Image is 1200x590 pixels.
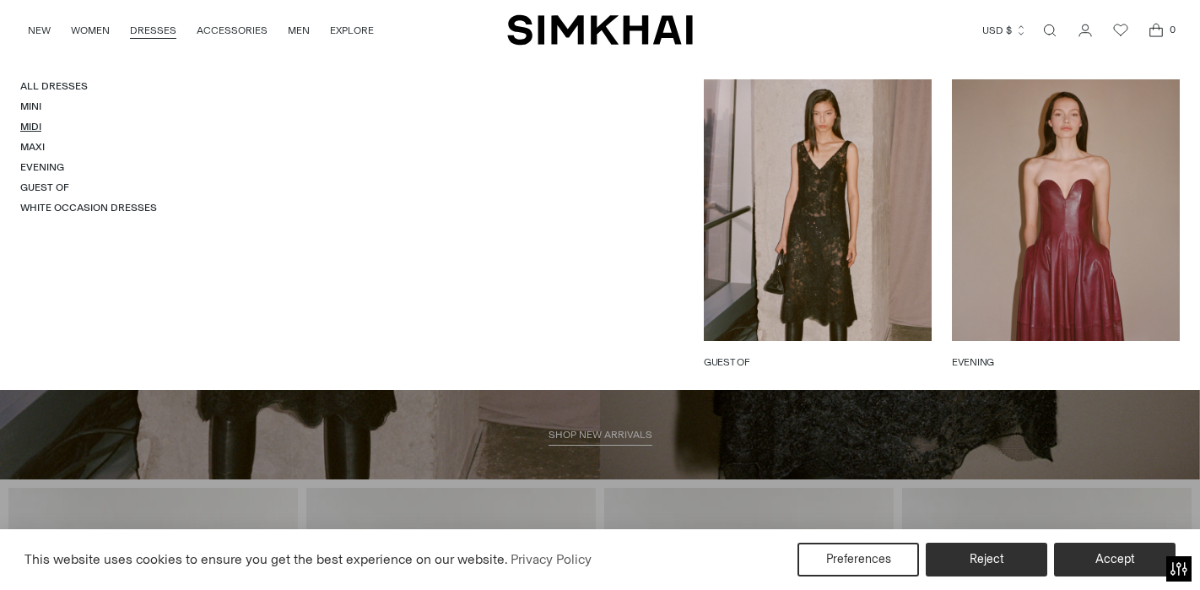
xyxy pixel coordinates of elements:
a: SIMKHAI [507,14,693,46]
a: MEN [288,12,310,49]
a: Open search modal [1033,14,1067,47]
span: 0 [1165,22,1180,37]
a: ACCESSORIES [197,12,268,49]
span: This website uses cookies to ensure you get the best experience on our website. [24,551,508,567]
a: Go to the account page [1068,14,1102,47]
a: Wishlist [1104,14,1138,47]
a: Open cart modal [1139,14,1173,47]
button: Accept [1054,543,1176,576]
a: EXPLORE [330,12,374,49]
a: WOMEN [71,12,110,49]
a: NEW [28,12,51,49]
a: DRESSES [130,12,176,49]
button: USD $ [982,12,1027,49]
a: Privacy Policy (opens in a new tab) [508,547,594,572]
button: Preferences [797,543,919,576]
button: Reject [926,543,1047,576]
